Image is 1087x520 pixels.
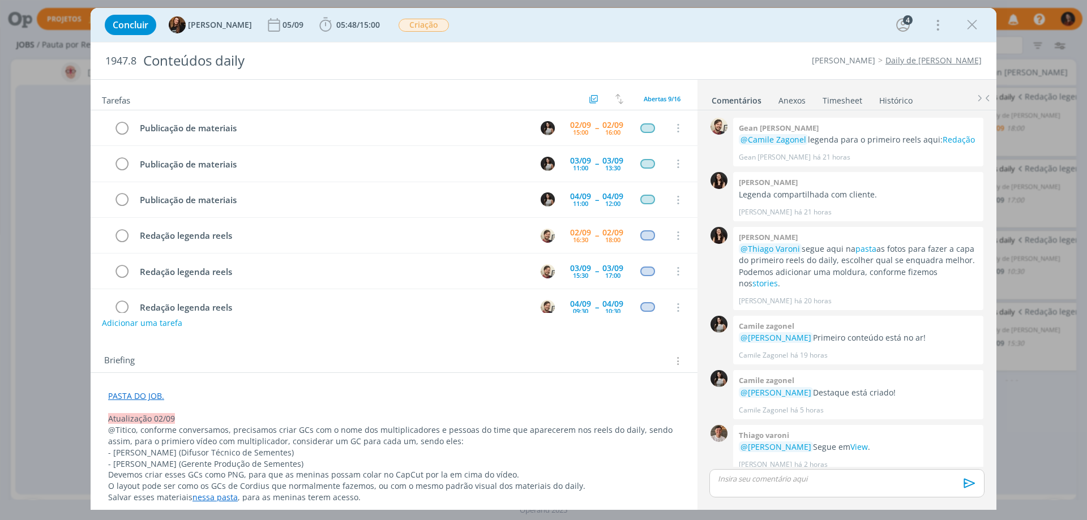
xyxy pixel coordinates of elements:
[570,264,591,272] div: 03/09
[336,19,357,30] span: 05:48
[739,296,792,306] p: [PERSON_NAME]
[360,19,380,30] span: 15:00
[605,200,620,207] div: 12:00
[711,118,727,135] img: G
[739,405,788,415] p: Camile Zagonel
[739,375,794,385] b: Camile zagonel
[739,152,811,162] p: Gean [PERSON_NAME]
[739,350,788,360] p: Camile Zagonel
[541,229,555,243] img: G
[739,459,792,470] p: [PERSON_NAME]
[752,278,778,289] a: stories
[135,229,530,243] div: Redação legenda reels
[812,55,875,66] a: [PERSON_NAME]
[739,332,978,343] p: Primeiro conteúdo está no ar!
[741,134,806,145] span: @Camile Zagonel
[605,129,620,135] div: 16:00
[135,300,530,315] div: Redação legenda reels
[739,387,978,398] p: Destaque está criado!
[108,447,680,458] p: - [PERSON_NAME] (Difusor Técnico de Sementes)
[104,354,135,368] span: Briefing
[108,458,680,470] p: - [PERSON_NAME] (Gerente Produção de Sementes)
[741,332,811,343] span: @[PERSON_NAME]
[879,90,913,106] a: Histórico
[602,264,623,272] div: 03/09
[113,20,148,29] span: Concluir
[739,232,798,242] b: [PERSON_NAME]
[105,15,156,35] button: Concluir
[108,390,164,401] a: PASTA DO JOB.
[135,121,530,135] div: Publicação de materiais
[135,193,530,207] div: Publicação de materiais
[855,243,876,254] a: pasta
[790,350,828,360] span: há 19 horas
[541,264,555,278] img: G
[316,16,383,34] button: 05:48/15:00
[739,430,789,440] b: Thiago varoni
[108,413,175,424] span: Atualização 02/09
[398,18,450,32] button: Criação
[169,16,252,33] button: T[PERSON_NAME]
[101,313,183,333] button: Adicionar uma tarefa
[741,387,811,398] span: @[PERSON_NAME]
[794,296,832,306] span: há 20 horas
[605,308,620,314] div: 10:30
[135,265,530,279] div: Redação legenda reels
[595,267,598,275] span: --
[539,119,556,136] button: C
[794,459,828,470] span: há 2 horas
[615,94,623,104] img: arrow-down-up.svg
[570,229,591,237] div: 02/09
[573,200,588,207] div: 11:00
[595,124,598,132] span: --
[813,152,850,162] span: há 21 horas
[108,492,680,503] p: Salvar esses materiais , para as meninas terem acesso.
[602,229,623,237] div: 02/09
[573,308,588,314] div: 09:30
[711,425,727,442] img: T
[541,121,555,135] img: C
[135,157,530,171] div: Publicação de materiais
[778,95,806,106] div: Anexos
[711,227,727,244] img: I
[283,21,306,29] div: 05/09
[822,90,863,106] a: Timesheet
[711,370,727,387] img: C
[943,134,975,145] a: Redação
[539,299,556,316] button: G
[790,405,824,415] span: há 5 horas
[602,121,623,129] div: 02/09
[91,8,996,510] div: dialog
[192,492,238,502] a: nessa pasta
[595,303,598,311] span: --
[739,134,978,145] p: legenda para o primeiro reels aqui:
[169,16,186,33] img: T
[595,231,598,239] span: --
[573,272,588,278] div: 15:30
[105,55,136,67] span: 1947.8
[541,192,555,207] img: C
[102,92,130,106] span: Tarefas
[541,157,555,171] img: C
[739,321,794,331] b: Camile zagonel
[108,424,680,447] p: @Titico, conforme conversamos, precisamos criar GCs com o nome dos multiplicadores e pessoas do t...
[739,207,792,217] p: [PERSON_NAME]
[903,15,913,25] div: 4
[595,196,598,204] span: --
[573,165,588,171] div: 11:00
[539,227,556,244] button: G
[188,21,252,29] span: [PERSON_NAME]
[539,263,556,280] button: G
[602,192,623,200] div: 04/09
[570,192,591,200] div: 04/09
[605,165,620,171] div: 13:30
[108,469,680,480] p: Devemos criar esses GCs como PNG, para que as meninas possam colar no CapCut por la em cima do ví...
[794,207,832,217] span: há 21 horas
[139,47,612,75] div: Conteúdos daily
[602,157,623,165] div: 03/09
[399,19,449,32] span: Criação
[605,272,620,278] div: 17:00
[741,441,811,452] span: @[PERSON_NAME]
[885,55,982,66] a: Daily de [PERSON_NAME]
[605,237,620,243] div: 18:00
